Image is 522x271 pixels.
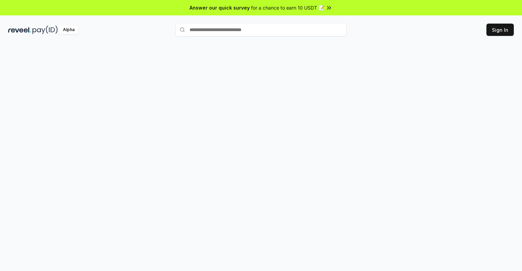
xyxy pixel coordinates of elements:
[190,4,250,11] span: Answer our quick survey
[486,24,514,36] button: Sign In
[59,26,78,34] div: Alpha
[8,26,31,34] img: reveel_dark
[32,26,58,34] img: pay_id
[251,4,324,11] span: for a chance to earn 10 USDT 📝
